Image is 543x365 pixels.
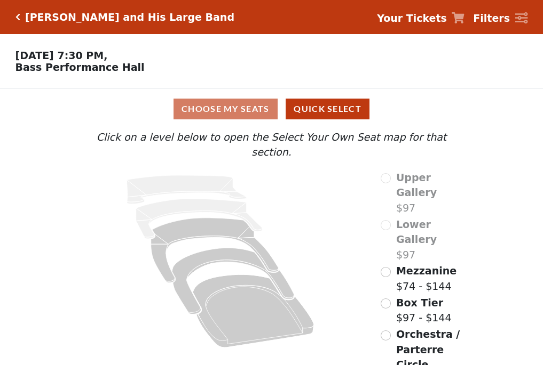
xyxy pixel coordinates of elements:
path: Orchestra / Parterre Circle - Seats Available: 139 [193,274,314,347]
path: Lower Gallery - Seats Available: 0 [136,199,263,239]
a: Your Tickets [377,11,465,26]
p: Click on a level below to open the Select Your Own Seat map for that section. [75,129,467,160]
label: $74 - $144 [396,263,457,294]
label: $97 [396,170,468,216]
label: $97 - $144 [396,295,452,326]
h5: [PERSON_NAME] and His Large Band [25,11,234,23]
label: $97 [396,217,468,263]
span: Box Tier [396,297,443,309]
span: Upper Gallery [396,172,437,199]
strong: Filters [473,12,510,24]
a: Click here to go back to filters [15,13,20,21]
span: Mezzanine [396,265,457,277]
path: Upper Gallery - Seats Available: 0 [127,175,247,204]
a: Filters [473,11,528,26]
strong: Your Tickets [377,12,447,24]
button: Quick Select [286,99,369,119]
span: Lower Gallery [396,218,437,246]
